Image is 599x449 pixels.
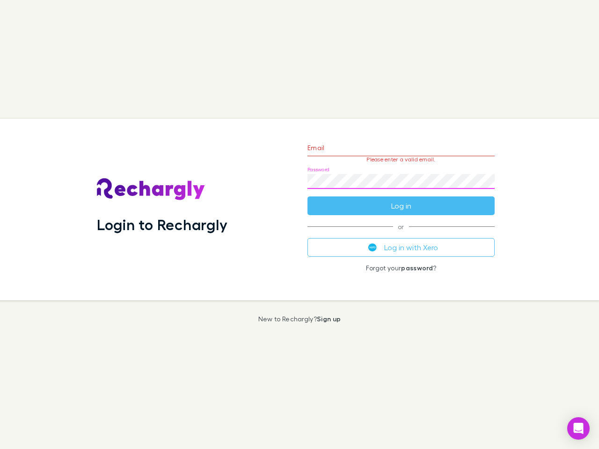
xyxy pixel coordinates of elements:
[307,226,495,227] span: or
[307,264,495,272] p: Forgot your ?
[307,196,495,215] button: Log in
[97,216,227,233] h1: Login to Rechargly
[307,238,495,257] button: Log in with Xero
[401,264,433,272] a: password
[368,243,377,252] img: Xero's logo
[307,166,329,173] label: Password
[567,417,590,440] div: Open Intercom Messenger
[97,178,205,201] img: Rechargly's Logo
[258,315,341,323] p: New to Rechargly?
[317,315,341,323] a: Sign up
[307,156,495,163] p: Please enter a valid email.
